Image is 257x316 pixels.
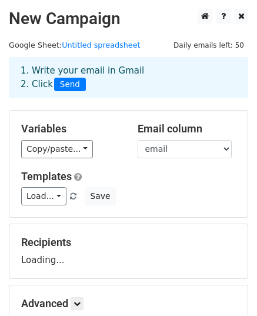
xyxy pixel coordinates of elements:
button: Save [85,187,115,205]
div: 1. Write your email in Gmail 2. Click [12,64,245,91]
a: Daily emails left: 50 [169,41,248,49]
h5: Email column [138,122,236,135]
a: Load... [21,187,66,205]
a: Templates [21,170,72,182]
h5: Variables [21,122,120,135]
h2: New Campaign [9,9,248,29]
a: Untitled spreadsheet [62,41,140,49]
h5: Advanced [21,297,236,310]
span: Send [54,78,86,92]
a: Copy/paste... [21,140,93,158]
span: Daily emails left: 50 [169,39,248,52]
div: Loading... [21,236,236,267]
h5: Recipients [21,236,236,249]
small: Google Sheet: [9,41,141,49]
